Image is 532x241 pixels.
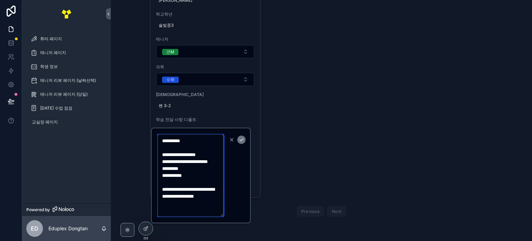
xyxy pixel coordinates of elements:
div: scrollable content [22,28,111,137]
span: [DEMOGRAPHIC_DATA] [156,92,255,97]
span: 교실장 페이지 [32,119,58,125]
span: 과목 [156,64,255,70]
span: 매니저 [156,36,255,42]
span: ED [31,224,38,233]
span: 솔빛중3 [159,23,252,28]
a: Powered by [22,203,111,216]
span: 튜터 페이지 [40,36,62,42]
span: 학교학년 [156,11,255,17]
a: 매니저 리뷰 페이지 (당일) [26,88,107,101]
span: 매니저 리뷰 페이지 (날짜선택) [40,78,96,83]
img: App logo [61,8,72,19]
span: [DATE] 수업 점검 [40,105,72,111]
a: 교실장 페이지 [26,116,107,128]
span: 학습 전달 사항 디폴트 [156,117,255,122]
div: 수학 [166,77,175,83]
span: 매니저 페이지 [40,50,66,55]
span: 매니저 리뷰 페이지 (당일) [40,92,88,97]
p: Eduplex Dongtan [48,225,88,232]
a: [DATE] 수업 점검 [26,102,107,114]
button: Select Button [156,73,255,86]
span: Powered by [26,207,50,213]
a: 학생 정보 [26,60,107,73]
div: 연M [166,49,174,55]
span: 학생 정보 [40,64,58,69]
span: 쎈 3-2 [159,103,252,109]
a: 매니저 리뷰 페이지 (날짜선택) [26,74,107,87]
a: 튜터 페이지 [26,33,107,45]
a: 매니저 페이지 [26,46,107,59]
button: Select Button [156,45,255,58]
